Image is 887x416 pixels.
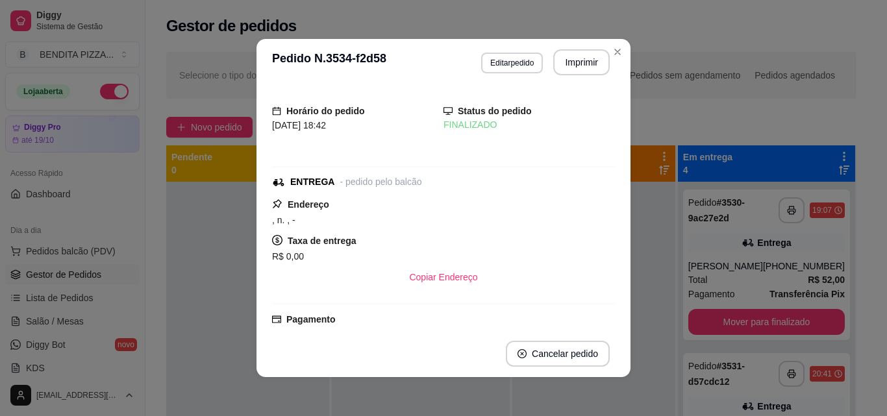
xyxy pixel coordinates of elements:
[290,175,334,189] div: ENTREGA
[607,42,628,62] button: Close
[340,175,421,189] div: - pedido pelo balcão
[288,199,329,210] strong: Endereço
[399,264,488,290] button: Copiar Endereço
[518,349,527,358] span: close-circle
[272,251,304,262] span: R$ 0,00
[286,106,365,116] strong: Horário do pedido
[272,235,282,245] span: dollar
[272,120,326,130] span: [DATE] 18:42
[443,118,615,132] div: FINALIZADO
[553,49,610,75] button: Imprimir
[458,106,532,116] strong: Status do pedido
[288,236,356,246] strong: Taxa de entrega
[272,199,282,209] span: pushpin
[443,106,453,116] span: desktop
[272,106,281,116] span: calendar
[272,315,281,324] span: credit-card
[272,49,386,75] h3: Pedido N. 3534-f2d58
[286,314,335,324] strong: Pagamento
[506,341,610,367] button: close-circleCancelar pedido
[481,53,543,73] button: Editarpedido
[272,215,295,225] span: , n. , -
